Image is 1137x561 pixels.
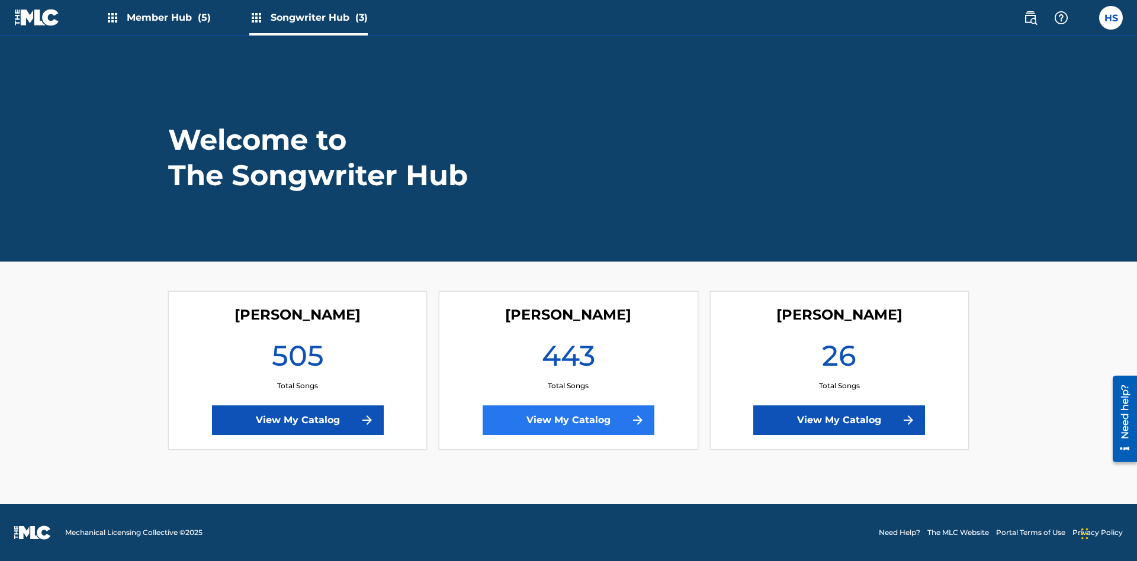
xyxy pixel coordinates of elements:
[776,306,902,324] h4: Christina Singuilera
[1099,6,1123,30] div: User Menu
[1080,12,1092,24] div: Notifications
[355,12,368,23] span: (3)
[819,381,860,391] p: Total Songs
[105,11,120,25] img: Top Rightsholders
[505,306,631,324] h4: Toby Songwriter
[127,11,211,24] span: Member Hub
[168,122,470,193] h1: Welcome to The Songwriter Hub
[235,306,361,324] h4: Lorna Singerton
[271,11,368,24] span: Songwriter Hub
[822,338,856,381] h1: 26
[1019,6,1042,30] a: Public Search
[277,381,318,391] p: Total Songs
[1072,527,1123,538] a: Privacy Policy
[212,405,384,435] a: View My Catalog
[753,405,925,435] a: View My Catalog
[1054,11,1068,25] img: help
[483,405,654,435] a: View My Catalog
[542,338,595,381] h1: 443
[631,413,645,427] img: f7272a7cc735f4ea7f67.svg
[65,527,203,538] span: Mechanical Licensing Collective © 2025
[548,381,589,391] p: Total Songs
[1104,371,1137,468] iframe: Resource Center
[901,413,916,427] img: f7272a7cc735f4ea7f67.svg
[1078,504,1137,561] iframe: Chat Widget
[1023,11,1038,25] img: search
[360,413,374,427] img: f7272a7cc735f4ea7f67.svg
[1049,6,1073,30] div: Help
[14,525,51,540] img: logo
[249,11,264,25] img: Top Rightsholders
[927,527,989,538] a: The MLC Website
[14,9,60,26] img: MLC Logo
[272,338,324,381] h1: 505
[879,527,920,538] a: Need Help?
[1081,516,1088,552] div: Drag
[198,12,211,23] span: (5)
[996,527,1065,538] a: Portal Terms of Use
